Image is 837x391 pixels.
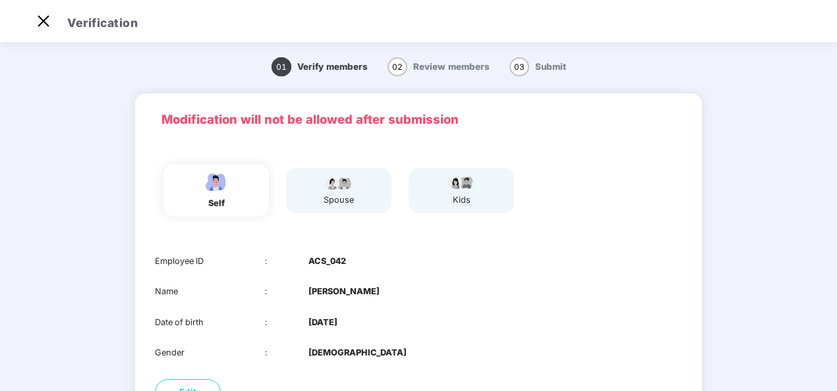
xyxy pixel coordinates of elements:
[155,255,265,268] div: Employee ID
[535,61,566,72] span: Submit
[272,57,291,76] span: 01
[445,194,478,207] div: kids
[509,57,529,76] span: 03
[413,61,490,72] span: Review members
[308,316,337,329] b: [DATE]
[200,170,233,194] img: svg+xml;base64,PHN2ZyBpZD0iRW1wbG95ZWVfbWFsZSIgeG1sbnM9Imh0dHA6Ly93d3cudzMub3JnLzIwMDAvc3ZnIiB3aW...
[161,110,676,129] p: Modification will not be allowed after submission
[445,174,478,190] img: svg+xml;base64,PHN2ZyB4bWxucz0iaHR0cDovL3d3dy53My5vcmcvMjAwMC9zdmciIHdpZHRoPSI3OS4wMzciIGhlaWdodD...
[322,174,355,190] img: svg+xml;base64,PHN2ZyB4bWxucz0iaHR0cDovL3d3dy53My5vcmcvMjAwMC9zdmciIHdpZHRoPSI5Ny44OTciIGhlaWdodD...
[200,197,233,210] div: self
[265,316,309,329] div: :
[322,194,355,207] div: spouse
[155,346,265,359] div: Gender
[155,285,265,298] div: Name
[388,57,407,76] span: 02
[308,285,380,298] b: [PERSON_NAME]
[265,255,309,268] div: :
[155,316,265,329] div: Date of birth
[297,61,368,72] span: Verify members
[265,346,309,359] div: :
[308,255,346,268] b: ACS_042
[308,346,407,359] b: [DEMOGRAPHIC_DATA]
[265,285,309,298] div: :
